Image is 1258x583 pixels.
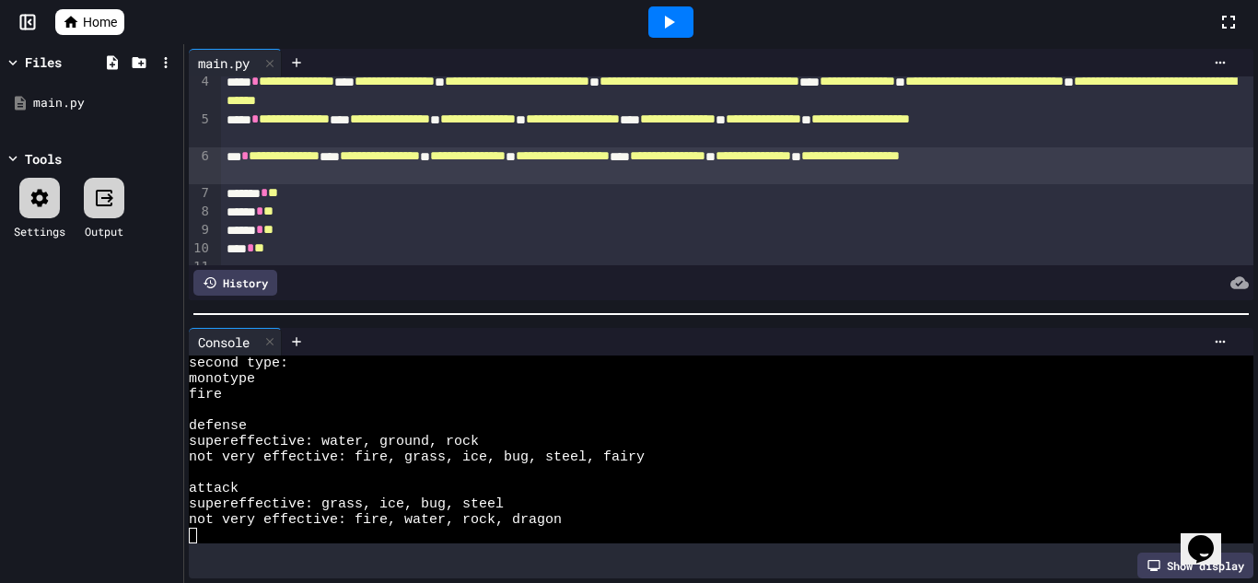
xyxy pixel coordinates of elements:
span: attack [189,481,239,496]
div: main.py [189,53,259,73]
div: 8 [189,203,212,221]
span: fire [189,387,222,402]
span: supereffective: grass, ice, bug, steel [189,496,504,512]
div: 7 [189,184,212,203]
div: Console [189,332,259,352]
span: second type: [189,356,288,371]
span: not very effective: fire, water, rock, dragon [189,512,562,528]
div: 6 [189,147,212,184]
div: Show display [1137,553,1253,578]
div: Output [85,223,123,239]
span: not very effective: fire, grass, ice, bug, steel, fairy [189,449,645,465]
div: main.py [33,94,177,112]
div: 4 [189,73,212,110]
div: Tools [25,149,62,169]
div: 11 [189,258,212,276]
div: 5 [189,111,212,147]
div: Console [189,328,282,356]
div: History [193,270,277,296]
div: main.py [189,49,282,76]
span: Home [83,13,117,31]
div: 10 [189,239,212,258]
div: Settings [14,223,65,239]
span: defense [189,418,247,434]
a: Home [55,9,124,35]
span: supereffective: water, ground, rock [189,434,479,449]
div: Files [25,52,62,72]
span: monotype [189,371,255,387]
iframe: chat widget [1181,509,1240,565]
div: 9 [189,221,212,239]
